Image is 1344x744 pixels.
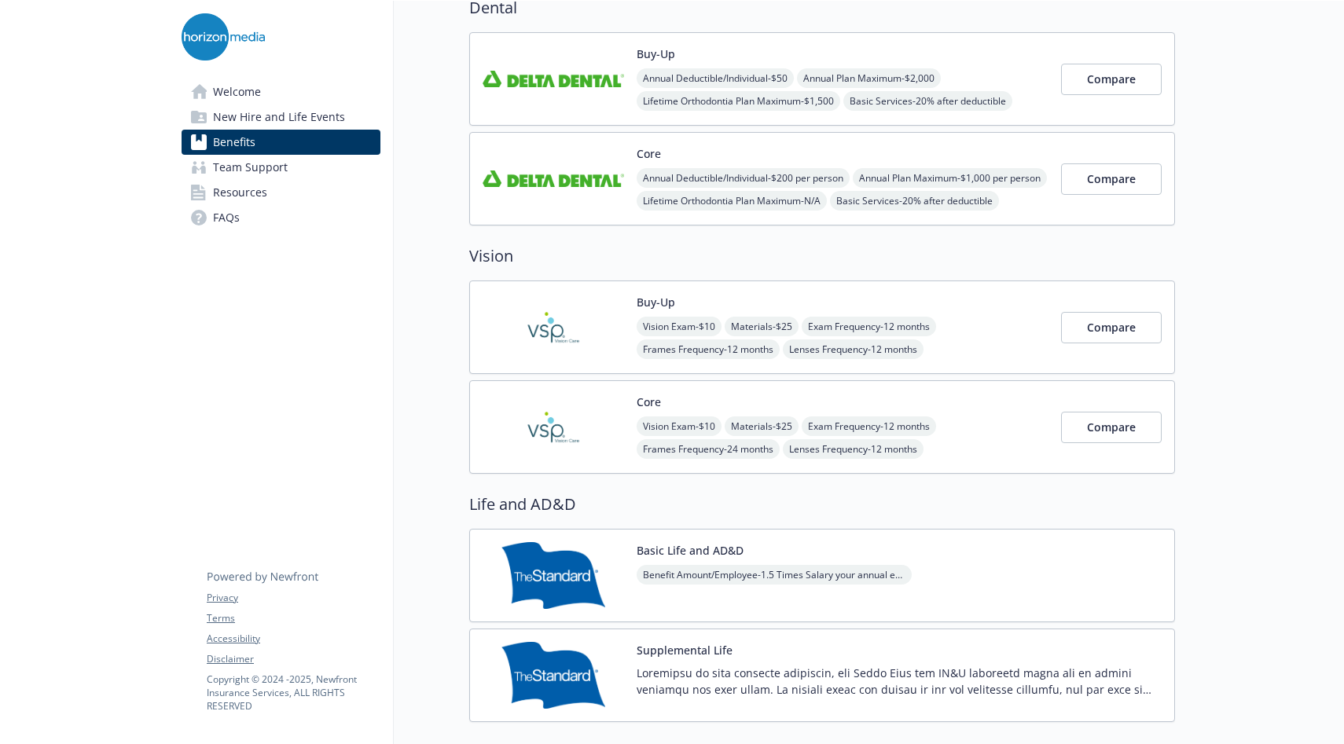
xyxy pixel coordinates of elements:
[213,130,255,155] span: Benefits
[483,394,624,460] img: Vision Service Plan carrier logo
[637,168,850,188] span: Annual Deductible/Individual - $200 per person
[182,205,380,230] a: FAQs
[182,155,380,180] a: Team Support
[637,191,827,211] span: Lifetime Orthodontia Plan Maximum - N/A
[182,130,380,155] a: Benefits
[637,642,733,658] button: Supplemental Life
[783,339,924,359] span: Lenses Frequency - 12 months
[207,611,380,625] a: Terms
[213,104,345,130] span: New Hire and Life Events
[853,168,1047,188] span: Annual Plan Maximum - $1,000 per person
[483,294,624,361] img: Vision Service Plan carrier logo
[1087,320,1136,335] span: Compare
[207,652,380,666] a: Disclaimer
[637,91,840,111] span: Lifetime Orthodontia Plan Maximum - $1,500
[1087,171,1136,186] span: Compare
[483,46,624,112] img: Delta Dental Insurance Company carrier logo
[213,79,261,104] span: Welcome
[207,632,380,646] a: Accessibility
[637,665,1162,698] p: Loremipsu do sita consecte adipiscin, eli Seddo Eius tem IN&U laboreetd magna ali en admini venia...
[213,180,267,205] span: Resources
[637,317,722,336] span: Vision Exam - $10
[182,104,380,130] a: New Hire and Life Events
[213,155,288,180] span: Team Support
[637,145,661,162] button: Core
[1061,412,1162,443] button: Compare
[637,416,722,436] span: Vision Exam - $10
[637,542,744,559] button: Basic Life and AD&D
[1087,420,1136,434] span: Compare
[1061,64,1162,95] button: Compare
[843,91,1012,111] span: Basic Services - 20% after deductible
[802,416,936,436] span: Exam Frequency - 12 months
[725,416,799,436] span: Materials - $25
[207,673,380,713] p: Copyright © 2024 - 2025 , Newfront Insurance Services, ALL RIGHTS RESERVED
[1087,71,1136,86] span: Compare
[637,339,780,359] span: Frames Frequency - 12 months
[1061,163,1162,195] button: Compare
[637,46,675,62] button: Buy-Up
[783,439,924,459] span: Lenses Frequency - 12 months
[637,565,912,585] span: Benefit Amount/Employee - 1.5 Times Salary your annual earnings
[469,493,1175,516] h2: Life and AD&D
[725,317,799,336] span: Materials - $25
[483,542,624,609] img: Standard Insurance Company carrier logo
[469,244,1175,268] h2: Vision
[637,394,661,410] button: Core
[637,439,780,459] span: Frames Frequency - 24 months
[207,591,380,605] a: Privacy
[213,205,240,230] span: FAQs
[483,145,624,212] img: Delta Dental Insurance Company carrier logo
[1061,312,1162,343] button: Compare
[802,317,936,336] span: Exam Frequency - 12 months
[797,68,941,88] span: Annual Plan Maximum - $2,000
[830,191,999,211] span: Basic Services - 20% after deductible
[637,68,794,88] span: Annual Deductible/Individual - $50
[182,180,380,205] a: Resources
[637,294,675,310] button: Buy-Up
[182,79,380,104] a: Welcome
[483,642,624,709] img: Standard Insurance Company carrier logo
